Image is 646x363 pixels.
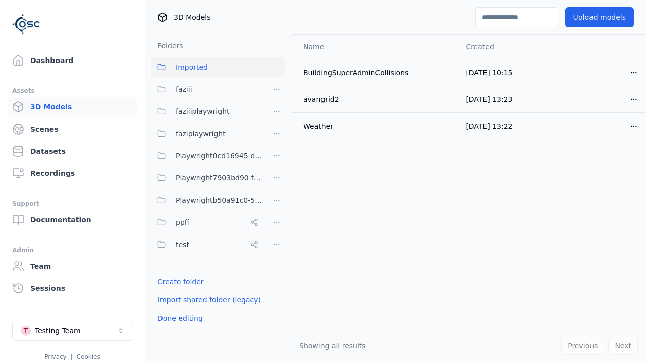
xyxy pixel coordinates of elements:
[44,353,66,360] a: Privacy
[466,122,512,130] span: [DATE] 13:22
[176,150,262,162] span: Playwright0cd16945-d24c-45f9-a8ba-c74193e3fd84
[176,238,189,251] span: test
[176,105,230,117] span: faziiiplaywright
[303,68,450,78] div: BuildingSuperAdminCollisions
[176,172,262,184] span: Playwright7903bd90-f1ee-40e5-8689-7a943bbd43ef
[8,50,137,71] a: Dashboard
[8,278,137,298] a: Sessions
[151,291,267,309] button: Import shared folder (legacy)
[176,128,226,140] span: faziplaywright
[8,119,137,139] a: Scenes
[291,35,458,59] th: Name
[151,101,262,122] button: faziiiplaywright
[151,146,262,166] button: Playwright0cd16945-d24c-45f9-a8ba-c74193e3fd84
[12,321,133,341] button: Select a workspace
[151,124,262,144] button: faziplaywright
[151,309,209,327] button: Done editing
[151,234,262,255] button: test
[151,190,262,210] button: Playwrightb50a91c0-5a1a-48a7-9d19-de10ddc4175e
[151,212,262,232] button: ppff
[12,85,133,97] div: Assets
[151,168,262,188] button: Playwright7903bd90-f1ee-40e5-8689-7a943bbd43ef
[8,210,137,230] a: Documentation
[71,353,73,360] span: |
[12,198,133,210] div: Support
[303,94,450,104] div: avangrid2
[176,61,208,73] span: Imported
[303,121,450,131] div: Weather
[8,141,137,161] a: Datasets
[12,10,40,38] img: Logo
[151,79,262,99] button: faziii
[299,342,366,350] span: Showing all results
[35,326,81,336] div: Testing Team
[151,41,183,51] h3: Folders
[157,295,261,305] a: Import shared folder (legacy)
[157,277,204,287] a: Create folder
[176,194,262,206] span: Playwrightb50a91c0-5a1a-48a7-9d19-de10ddc4175e
[77,353,100,360] a: Cookies
[8,256,137,276] a: Team
[176,83,192,95] span: faziii
[466,95,512,103] span: [DATE] 13:23
[176,216,189,228] span: ppff
[458,35,552,59] th: Created
[466,69,512,77] span: [DATE] 10:15
[12,244,133,256] div: Admin
[151,57,285,77] button: Imported
[151,273,210,291] button: Create folder
[174,12,210,22] span: 3D Models
[21,326,31,336] div: T
[8,163,137,184] a: Recordings
[8,97,137,117] a: 3D Models
[565,7,634,27] button: Upload models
